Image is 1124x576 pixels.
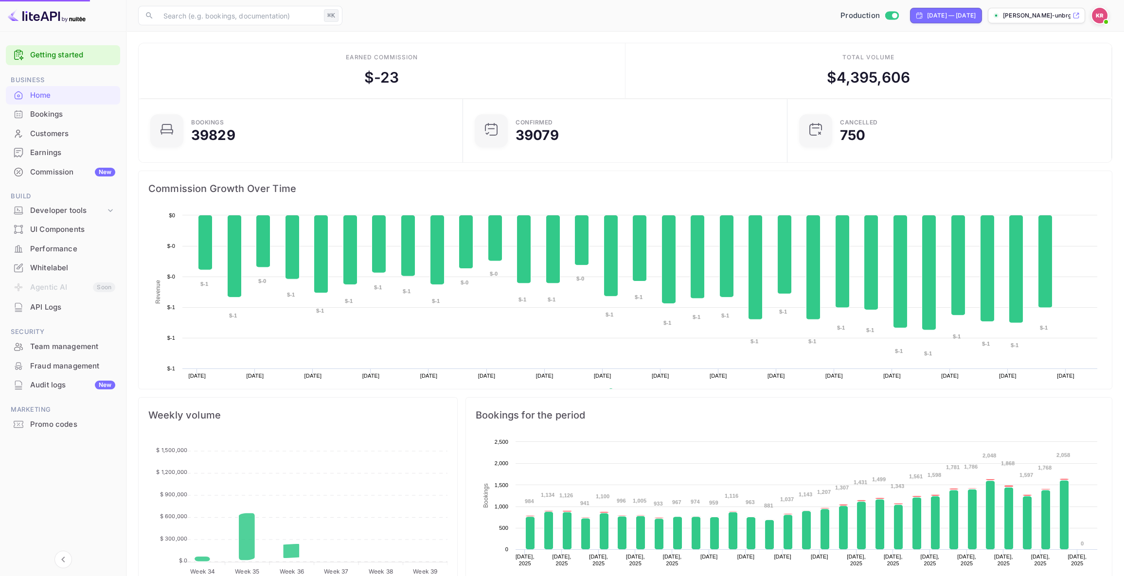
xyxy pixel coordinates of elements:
[6,337,120,356] div: Team management
[148,407,447,423] span: Weekly volume
[6,415,120,434] div: Promo codes
[478,373,496,379] text: [DATE]
[576,276,584,281] text: $-0
[672,499,681,505] text: 967
[826,67,910,88] div: $ 4,395,606
[6,259,120,277] a: Whitelabel
[30,109,115,120] div: Bookings
[663,554,682,566] text: [DATE], 2025
[247,373,264,379] text: [DATE]
[746,499,755,505] text: 963
[1003,11,1070,20] p: [PERSON_NAME]-unbrg.[PERSON_NAME]...
[346,53,418,62] div: Earned commission
[148,181,1102,196] span: Commission Growth Over Time
[1011,342,1018,348] text: $-1
[6,376,120,395] div: Audit logsNew
[617,498,626,504] text: 996
[30,262,115,274] div: Whitelabel
[364,67,399,88] div: $ -23
[710,373,727,379] text: [DATE]
[589,554,608,566] text: [DATE], 2025
[54,551,72,568] button: Collapse navigation
[30,380,115,391] div: Audit logs
[982,341,990,347] text: $-1
[235,568,259,575] tspan: Week 35
[6,376,120,394] a: Audit logsNew
[553,554,571,566] text: [DATE], 2025
[30,205,106,216] div: Developer tools
[476,407,1102,423] span: Bookings for the period
[617,388,642,395] text: Revenue
[964,464,978,470] text: 1,786
[837,10,902,21] div: Switch to Sandbox mode
[6,357,120,375] a: Fraud management
[280,568,304,575] tspan: Week 36
[188,373,206,379] text: [DATE]
[516,554,535,566] text: [DATE], 2025
[799,491,812,497] text: 1,143
[652,373,669,379] text: [DATE]
[999,373,1017,379] text: [DATE]
[160,513,187,520] tspan: $ 600,000
[6,191,120,202] span: Build
[6,298,120,316] a: API Logs
[160,490,187,497] tspan: $ 900,000
[482,483,489,508] text: Bookings
[780,496,794,502] text: 1,037
[1068,554,1087,566] text: [DATE], 2025
[1038,465,1052,471] text: 1,768
[6,202,120,219] div: Developer tools
[928,472,941,478] text: 1,598
[158,6,320,25] input: Search (e.g. bookings, documentation)
[505,546,508,552] text: 0
[6,357,120,376] div: Fraud management
[369,568,393,575] tspan: Week 38
[30,128,115,140] div: Customers
[6,415,120,433] a: Promo codes
[374,284,382,290] text: $-1
[495,504,508,509] text: 1,000
[825,373,843,379] text: [DATE]
[654,501,663,506] text: 933
[6,327,120,337] span: Security
[95,381,115,389] div: New
[767,373,785,379] text: [DATE]
[721,313,729,318] text: $-1
[626,554,645,566] text: [DATE], 2025
[1092,8,1107,23] img: Kobus Roux
[693,314,700,320] text: $-1
[413,568,437,575] tspan: Week 39
[6,220,120,239] div: UI Components
[167,243,175,249] text: $-0
[994,554,1013,566] text: [DATE], 2025
[1057,373,1074,379] text: [DATE]
[840,120,878,125] div: CANCELLED
[1019,472,1033,478] text: 1,597
[941,373,959,379] text: [DATE]
[883,373,901,379] text: [DATE]
[1031,554,1050,566] text: [DATE], 2025
[774,554,791,559] text: [DATE]
[525,498,535,504] text: 984
[957,554,976,566] text: [DATE], 2025
[324,568,348,575] tspan: Week 37
[635,294,642,300] text: $-1
[156,447,187,454] tspan: $ 1,500,000
[691,499,700,505] text: 974
[518,297,526,302] text: $-1
[924,350,932,356] text: $-1
[6,404,120,415] span: Marketing
[6,240,120,258] a: Performance
[6,86,120,104] a: Home
[700,554,718,559] text: [DATE]
[6,163,120,181] a: CommissionNew
[516,128,559,142] div: 39079
[420,373,438,379] text: [DATE]
[663,320,671,326] text: $-1
[30,244,115,255] div: Performance
[30,224,115,235] div: UI Components
[6,124,120,142] a: Customers
[946,464,960,470] text: 1,781
[779,309,787,314] text: $-1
